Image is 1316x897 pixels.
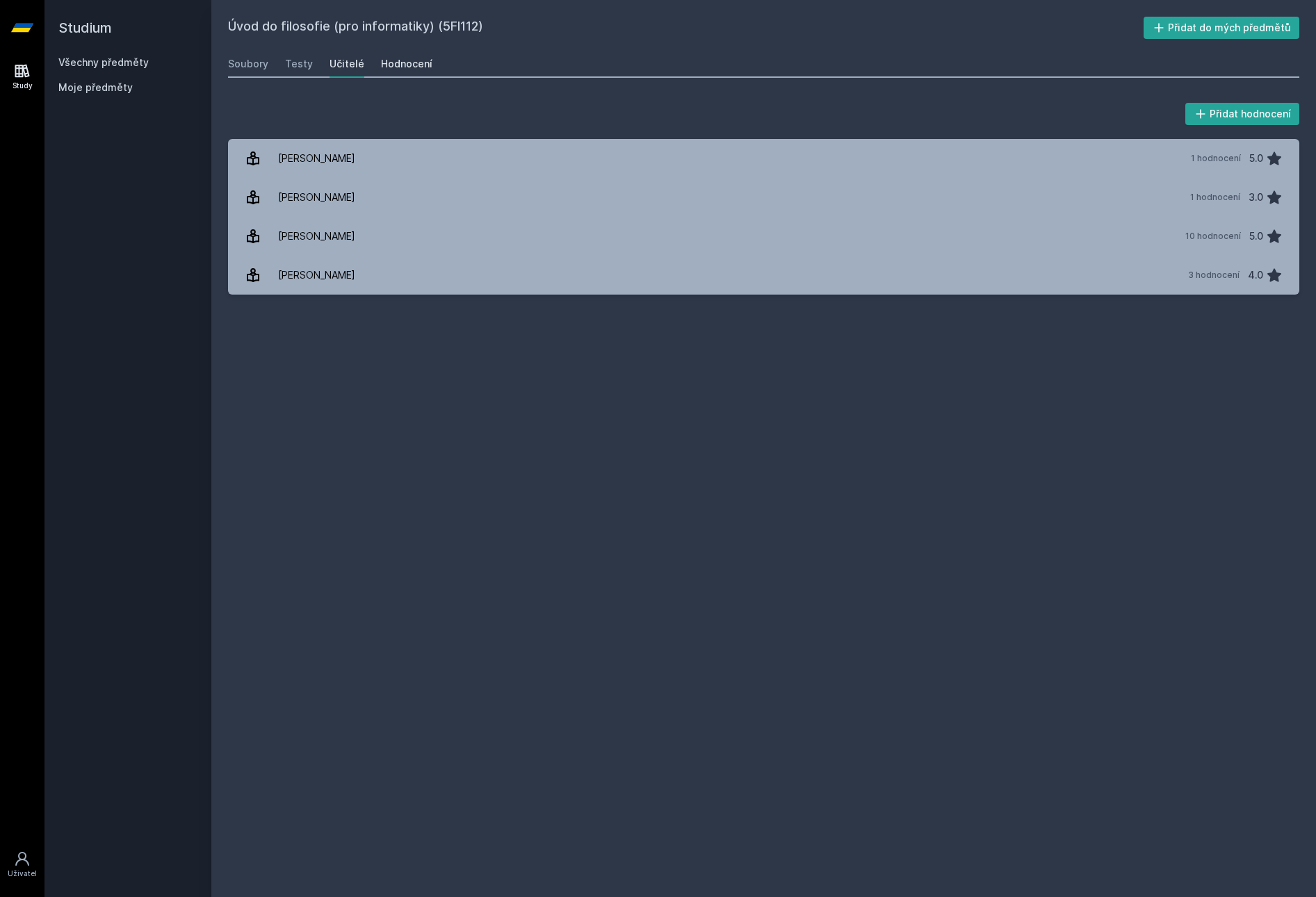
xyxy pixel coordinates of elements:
[1188,270,1240,281] div: 3 hodnocení
[3,56,42,98] a: Study
[381,50,432,78] a: Hodnocení
[228,178,1299,217] a: [PERSON_NAME] 1 hodnocení 3.0
[228,57,268,71] div: Soubory
[278,222,355,250] div: [PERSON_NAME]
[3,843,42,886] a: Uživatel
[58,56,149,68] a: Všechny předměty
[1248,261,1263,289] div: 4.0
[1249,183,1263,211] div: 3.0
[228,256,1299,295] a: [PERSON_NAME] 3 hodnocení 4.0
[330,57,364,71] div: Učitelé
[13,81,33,91] div: Study
[285,50,313,78] a: Testy
[1185,231,1241,242] div: 10 hodnocení
[278,145,355,172] div: [PERSON_NAME]
[8,869,37,879] div: Uživatel
[1185,103,1300,125] button: Přidat hodnocení
[278,261,355,289] div: [PERSON_NAME]
[278,183,355,211] div: [PERSON_NAME]
[1249,145,1263,172] div: 5.0
[228,50,268,78] a: Soubory
[58,81,133,94] span: Moje předměty
[381,57,432,71] div: Hodnocení
[285,57,313,71] div: Testy
[228,217,1299,256] a: [PERSON_NAME] 10 hodnocení 5.0
[228,17,1144,39] h2: Úvod do filosofie (pro informatiky) (5FI112)
[330,50,364,78] a: Učitelé
[1144,17,1300,39] button: Přidat do mých předmětů
[1191,153,1241,164] div: 1 hodnocení
[1190,192,1240,203] div: 1 hodnocení
[228,139,1299,178] a: [PERSON_NAME] 1 hodnocení 5.0
[1249,222,1263,250] div: 5.0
